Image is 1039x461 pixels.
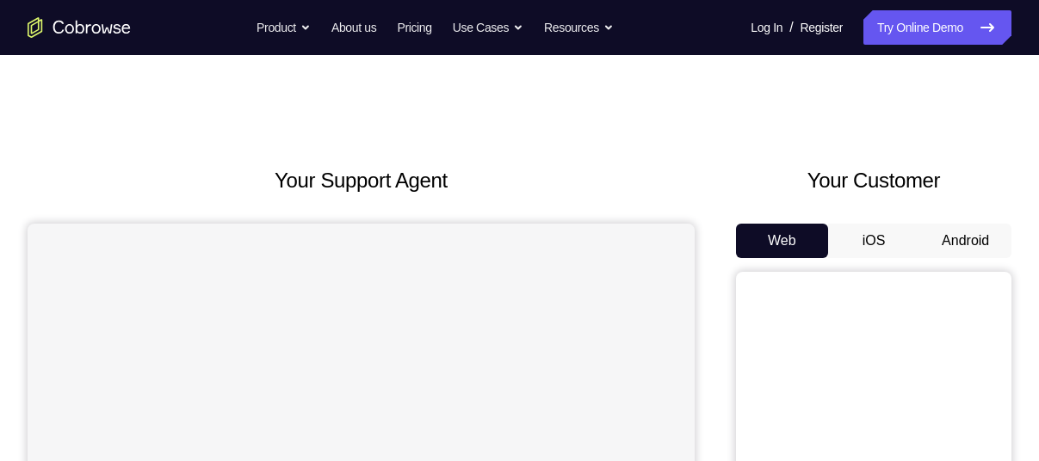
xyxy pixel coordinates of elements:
[919,224,1011,258] button: Android
[453,10,523,45] button: Use Cases
[863,10,1011,45] a: Try Online Demo
[736,165,1011,196] h2: Your Customer
[544,10,614,45] button: Resources
[397,10,431,45] a: Pricing
[751,10,782,45] a: Log In
[28,17,131,38] a: Go to the home page
[801,10,843,45] a: Register
[331,10,376,45] a: About us
[28,165,695,196] h2: Your Support Agent
[736,224,828,258] button: Web
[789,17,793,38] span: /
[828,224,920,258] button: iOS
[257,10,311,45] button: Product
